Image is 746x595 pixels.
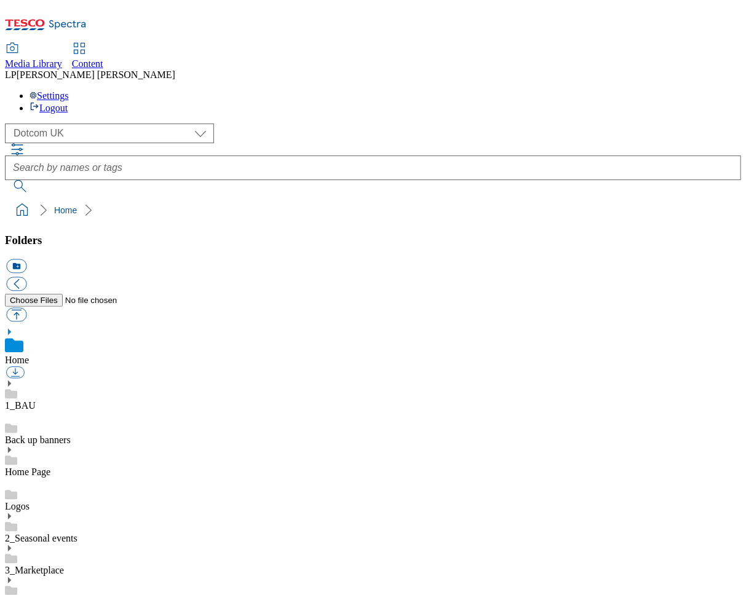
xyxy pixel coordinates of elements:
[72,58,103,69] span: Content
[5,501,30,511] a: Logos
[5,355,29,365] a: Home
[5,400,36,411] a: 1_BAU
[5,199,741,222] nav: breadcrumb
[5,467,50,477] a: Home Page
[17,69,175,80] span: [PERSON_NAME] [PERSON_NAME]
[5,234,741,247] h3: Folders
[54,205,77,215] a: Home
[5,156,741,180] input: Search by names or tags
[5,69,17,80] span: LP
[5,435,71,445] a: Back up banners
[5,533,77,543] a: 2_Seasonal events
[5,58,62,69] span: Media Library
[5,565,64,575] a: 3_Marketplace
[30,103,68,113] a: Logout
[30,90,69,101] a: Settings
[72,44,103,69] a: Content
[5,44,62,69] a: Media Library
[12,200,32,220] a: home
